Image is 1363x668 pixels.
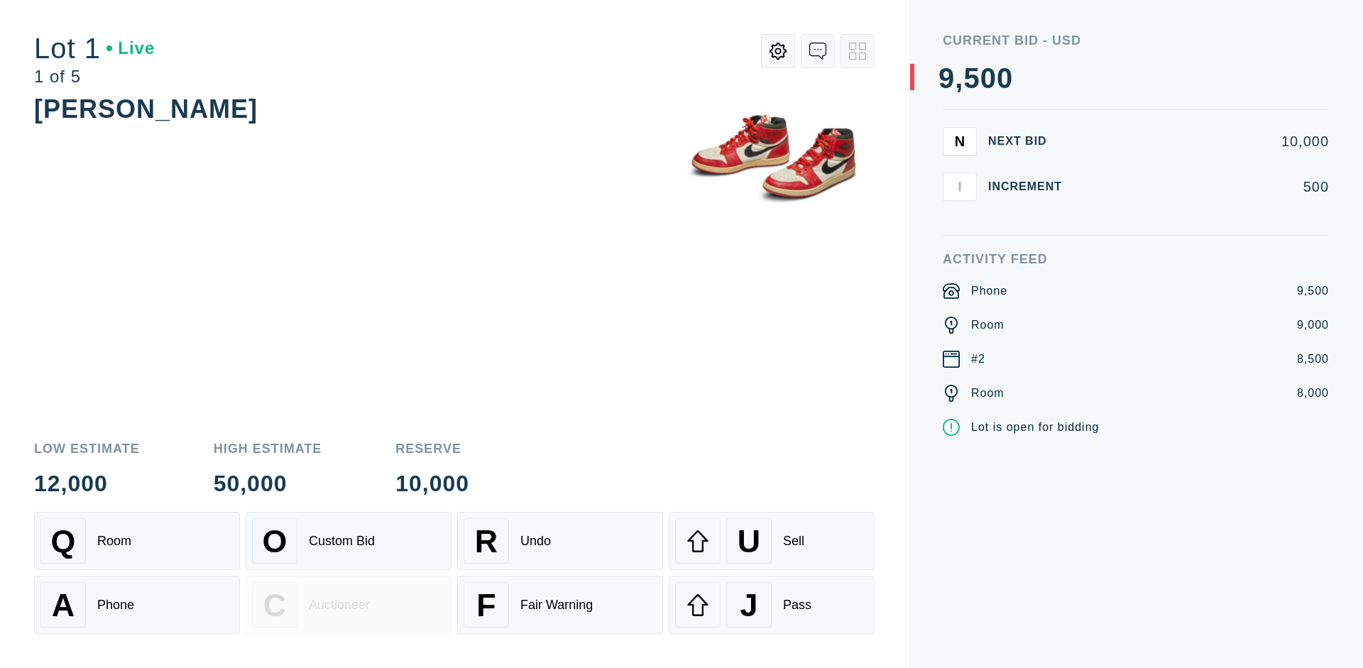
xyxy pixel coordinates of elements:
div: 9 [938,64,955,92]
div: 10,000 [395,472,469,495]
div: Current Bid - USD [943,34,1329,47]
div: Reserve [395,442,469,455]
div: 1 of 5 [34,68,155,85]
div: Phone [97,598,134,613]
span: F [476,587,496,623]
div: Custom Bid [309,534,375,549]
div: 8,000 [1297,385,1329,402]
button: I [943,173,977,201]
button: CAuctioneer [246,576,451,634]
div: 50,000 [214,472,322,495]
div: 12,000 [34,472,140,495]
div: Fair Warning [520,598,593,613]
div: Live [106,40,155,57]
button: JPass [669,576,875,634]
div: Auctioneer [309,598,370,613]
button: APhone [34,576,240,634]
div: Room [97,534,131,549]
div: Sell [783,534,804,549]
div: Increment [988,181,1073,192]
div: Next Bid [988,136,1073,147]
div: 5 [963,64,980,92]
div: #2 [971,351,985,368]
span: O [263,523,288,559]
button: QRoom [34,512,240,570]
span: R [475,523,498,559]
button: OCustom Bid [246,512,451,570]
span: I [958,178,962,195]
div: 8,500 [1297,351,1329,368]
div: Lot 1 [34,34,155,62]
button: USell [669,512,875,570]
div: Room [971,385,1005,402]
div: Phone [971,283,1007,300]
div: Low Estimate [34,442,140,455]
div: 0 [980,64,997,92]
span: C [263,587,286,623]
span: U [738,523,760,559]
button: FFair Warning [457,576,663,634]
span: N [955,133,965,149]
div: Lot is open for bidding [971,419,1099,436]
div: 10,000 [1085,134,1329,148]
div: [PERSON_NAME] [34,94,258,124]
span: A [52,587,75,623]
div: 500 [1085,180,1329,194]
button: RUndo [457,512,663,570]
div: High Estimate [214,442,322,455]
div: 9,000 [1297,317,1329,334]
div: 9,500 [1297,283,1329,300]
div: Room [971,317,1005,334]
div: Activity Feed [943,253,1329,265]
div: 0 [997,64,1013,92]
div: Undo [520,534,551,549]
div: , [955,64,963,348]
span: J [740,587,757,623]
div: Pass [783,598,811,613]
span: Q [51,523,76,559]
button: N [943,127,977,155]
